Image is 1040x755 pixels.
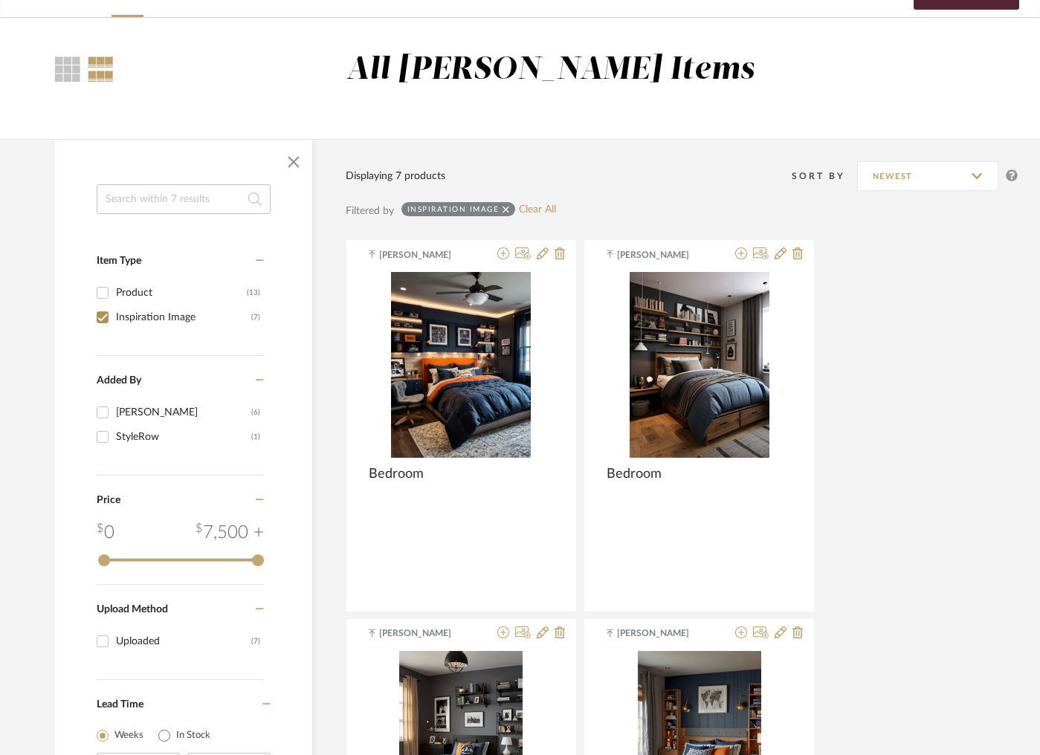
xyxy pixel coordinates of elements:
[116,281,247,305] div: Product
[379,248,473,262] span: [PERSON_NAME]
[630,272,769,458] img: Bedroom
[617,248,711,262] span: [PERSON_NAME]
[116,425,251,449] div: StyleRow
[792,169,857,184] div: Sort By
[116,401,251,424] div: [PERSON_NAME]
[116,629,251,653] div: Uploaded
[346,168,445,184] div: Displaying 7 products
[369,466,424,482] span: Bedroom
[176,728,210,743] label: In Stock
[346,51,755,89] div: All [PERSON_NAME] Items
[391,272,531,458] img: Bedroom
[519,204,556,216] a: Clear All
[407,204,500,214] div: Inspiration Image
[346,203,394,219] div: Filtered by
[97,699,143,710] span: Lead Time
[97,375,141,386] span: Added By
[607,466,662,482] span: Bedroom
[251,305,260,329] div: (7)
[251,629,260,653] div: (7)
[196,519,264,546] div: 7,500 +
[97,519,114,546] div: 0
[379,626,473,640] span: [PERSON_NAME]
[97,604,168,615] span: Upload Method
[97,495,120,505] span: Price
[617,626,711,640] span: [PERSON_NAME]
[251,401,260,424] div: (6)
[97,256,141,266] span: Item Type
[116,305,251,329] div: Inspiration Image
[247,281,260,305] div: (13)
[114,728,143,743] label: Weeks
[97,184,271,214] input: Search within 7 results
[251,425,260,449] div: (1)
[279,147,309,177] button: Close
